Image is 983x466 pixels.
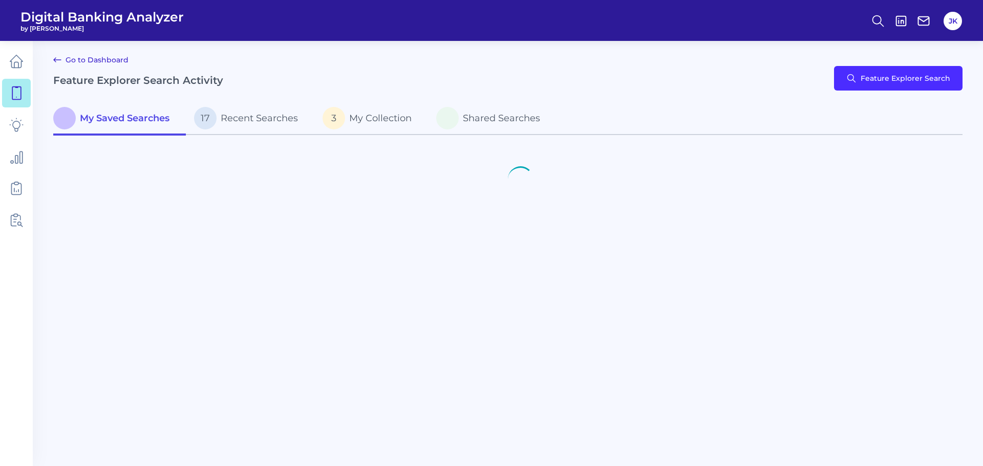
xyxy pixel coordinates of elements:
a: My Saved Searches [53,103,186,136]
a: Go to Dashboard [53,54,129,66]
span: 3 [323,107,345,129]
span: Feature Explorer Search [861,74,950,82]
a: 3My Collection [314,103,428,136]
span: 17 [194,107,217,129]
span: Shared Searches [463,113,540,124]
h2: Feature Explorer Search Activity [53,74,223,86]
a: Shared Searches [428,103,557,136]
span: My Collection [349,113,412,124]
span: My Saved Searches [80,113,169,124]
span: Digital Banking Analyzer [20,9,184,25]
span: by [PERSON_NAME] [20,25,184,32]
button: Feature Explorer Search [834,66,963,91]
span: Recent Searches [221,113,298,124]
button: JK [944,12,962,30]
a: 17Recent Searches [186,103,314,136]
